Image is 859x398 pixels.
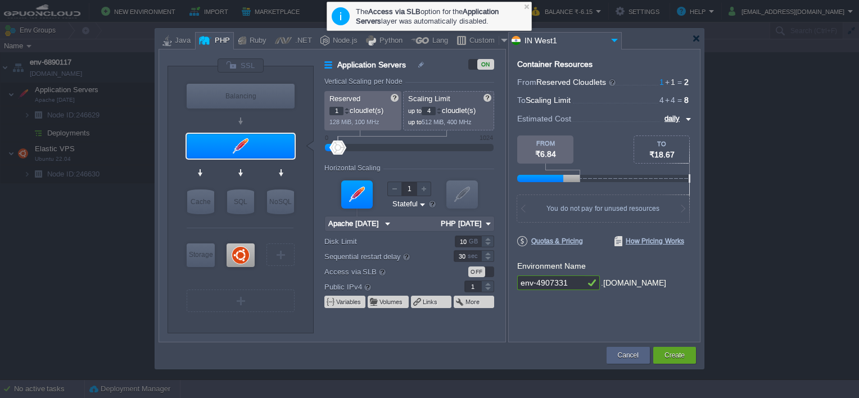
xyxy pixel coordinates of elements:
[675,96,684,105] span: =
[325,134,328,141] div: 0
[324,164,383,172] div: Horizontal Scaling
[379,297,404,306] button: Volumes
[187,189,214,214] div: Cache
[227,189,254,214] div: SQL Databases
[649,150,675,159] span: ₹18.67
[536,78,617,87] span: Reserved Cloudlets
[187,290,295,312] div: Create New Layer
[376,33,403,49] div: Python
[324,78,405,85] div: Vertical Scaling per Node
[267,189,294,214] div: NoSQL
[408,107,422,114] span: up to
[266,243,295,266] div: Create New Layer
[634,141,689,147] div: TO
[468,251,480,261] div: sec
[368,7,421,16] b: Access via SLB
[480,134,493,141] div: 1024
[227,243,255,267] div: Elastic VPS
[329,33,358,49] div: Node.js
[477,59,494,70] div: ON
[171,33,191,49] div: Java
[664,96,675,105] span: 4
[684,96,689,105] span: 8
[187,243,215,267] div: Storage Containers
[267,189,294,214] div: NoSQL Databases
[292,33,312,49] div: .NET
[684,78,689,87] span: 2
[422,119,472,125] span: 512 MiB, 400 MHz
[517,112,571,125] span: Estimated Cost
[408,94,450,103] span: Scaling Limit
[517,78,536,87] span: From
[659,78,664,87] span: 1
[664,350,685,361] button: Create
[329,119,379,125] span: 128 MiB, 100 MHz
[324,265,438,278] label: Access via SLB
[329,103,397,115] p: cloudlet(s)
[324,281,438,293] label: Public IPv4
[211,33,230,49] div: PHP
[614,236,684,246] span: How Pricing Works
[187,84,295,108] div: Balancing
[408,119,422,125] span: up to
[664,78,671,87] span: +
[429,33,448,49] div: Lang
[187,243,215,266] div: Storage
[356,6,526,26] div: The option for the layer was automatically disabled.
[601,275,666,291] div: .[DOMAIN_NAME]
[517,96,526,105] span: To
[336,297,362,306] button: Variables
[187,84,295,108] div: Load Balancer
[517,236,583,246] span: Quotas & Pricing
[246,33,266,49] div: Ruby
[517,261,586,270] label: Environment Name
[535,150,556,159] span: ₹6.84
[324,236,438,247] label: Disk Limit
[664,96,671,105] span: +
[618,350,639,361] button: Cancel
[664,78,675,87] span: 1
[465,297,481,306] button: More
[659,96,664,105] span: 4
[517,60,593,69] div: Container Resources
[468,266,485,277] div: OFF
[675,78,684,87] span: =
[526,96,571,105] span: Scaling Limit
[227,189,254,214] div: SQL
[408,103,490,115] p: cloudlet(s)
[423,297,438,306] button: Links
[469,236,480,247] div: GB
[329,94,360,103] span: Reserved
[324,250,438,263] label: Sequential restart delay
[517,140,573,147] div: FROM
[187,134,295,159] div: Application Servers
[466,33,499,49] div: Custom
